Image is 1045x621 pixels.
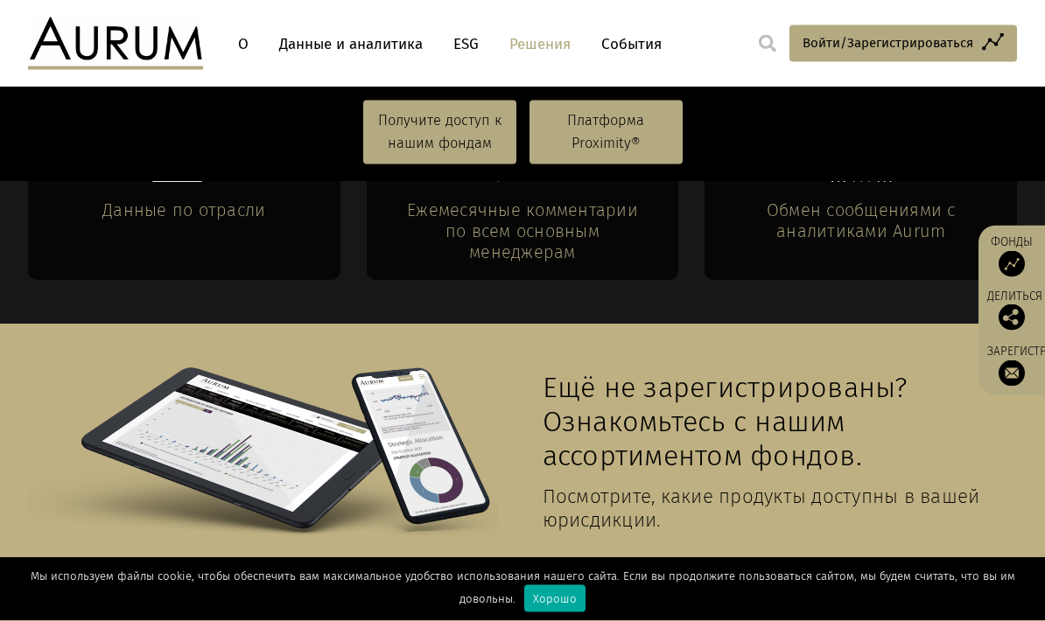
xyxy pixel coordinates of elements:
[238,35,249,53] font: О
[501,28,579,60] a: Решения
[999,360,1025,387] img: Подпишитесь на нашу рассылку
[407,200,638,263] font: Ежемесячные комментарии по всем основным менеджерам
[789,25,1017,62] a: Войти/Зарегистрироваться
[999,304,1025,331] img: Поделитесь этим постом
[601,35,662,53] font: События
[509,35,571,53] font: Решения
[28,17,203,70] img: Аурум
[378,112,501,151] font: Получите доступ к нашим фондам
[999,251,1025,277] img: Доступ к фондам
[543,372,908,474] font: Ещё не зарегистрированы? Ознакомьтесь с нашим ассортиментом фондов.
[987,234,1036,277] a: Фонды
[530,101,683,164] a: Платформа Proximity®
[363,101,516,164] a: Получите доступ к нашим фондам
[543,485,980,533] font: Посмотрите, какие продукты доступны в вашей юрисдикции.
[31,569,1015,605] font: Мы используем файлы cookie, чтобы обеспечить вам максимальное удобство использования нашего сайта...
[767,200,956,242] font: Обмен сообщениями с аналитиками Aurum
[803,35,973,51] font: Войти/Зарегистрироваться
[445,28,487,60] a: ESG
[593,28,662,60] a: События
[453,35,479,53] font: ESG
[102,200,265,221] font: Данные по отрасли
[533,592,577,605] font: Хорошо
[991,234,1033,249] font: Фонды
[270,28,431,60] a: Данные и аналитика
[279,35,423,53] font: Данные и аналитика
[229,28,257,60] a: О
[987,289,1042,304] font: Делиться
[567,112,644,151] font: Платформа Proximity®
[759,35,776,52] img: search.svg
